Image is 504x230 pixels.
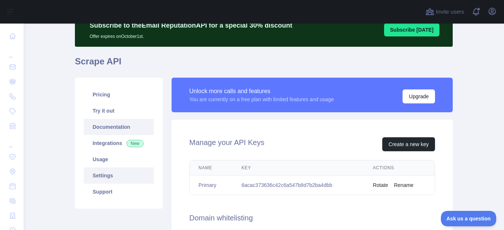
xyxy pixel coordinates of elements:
th: Name [190,160,233,176]
a: Support [84,184,154,200]
div: ... [6,44,18,59]
button: Create a new key [382,137,435,151]
div: You are currently on a free plan with limited features and usage [189,96,334,103]
span: Invite users [436,8,464,16]
div: ... [6,134,18,149]
button: Upgrade [403,89,435,103]
h1: Scrape API [75,56,453,73]
a: Integrations New [84,135,154,151]
button: Rotate [373,181,388,189]
th: Key [233,160,364,176]
iframe: Toggle Customer Support [441,211,497,226]
td: 6acac373636c42c6a547b8d7b2ba4dbb [233,176,364,195]
h2: Manage your API Keys [189,137,264,151]
p: Offer expires on October 1st. [90,31,292,39]
a: Settings [84,167,154,184]
a: Try it out [84,103,154,119]
button: Invite users [424,6,466,18]
button: Subscribe [DATE] [384,23,439,36]
span: New [127,140,144,147]
button: Rename [394,181,414,189]
h2: Domain whitelisting [189,213,435,223]
a: Usage [84,151,154,167]
th: Actions [364,160,435,176]
a: Documentation [84,119,154,135]
div: Unlock more calls and features [189,87,334,96]
td: Primary [190,176,233,195]
p: Subscribe to the Email Reputation API for a special 30 % discount [90,20,292,31]
a: Pricing [84,86,154,103]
